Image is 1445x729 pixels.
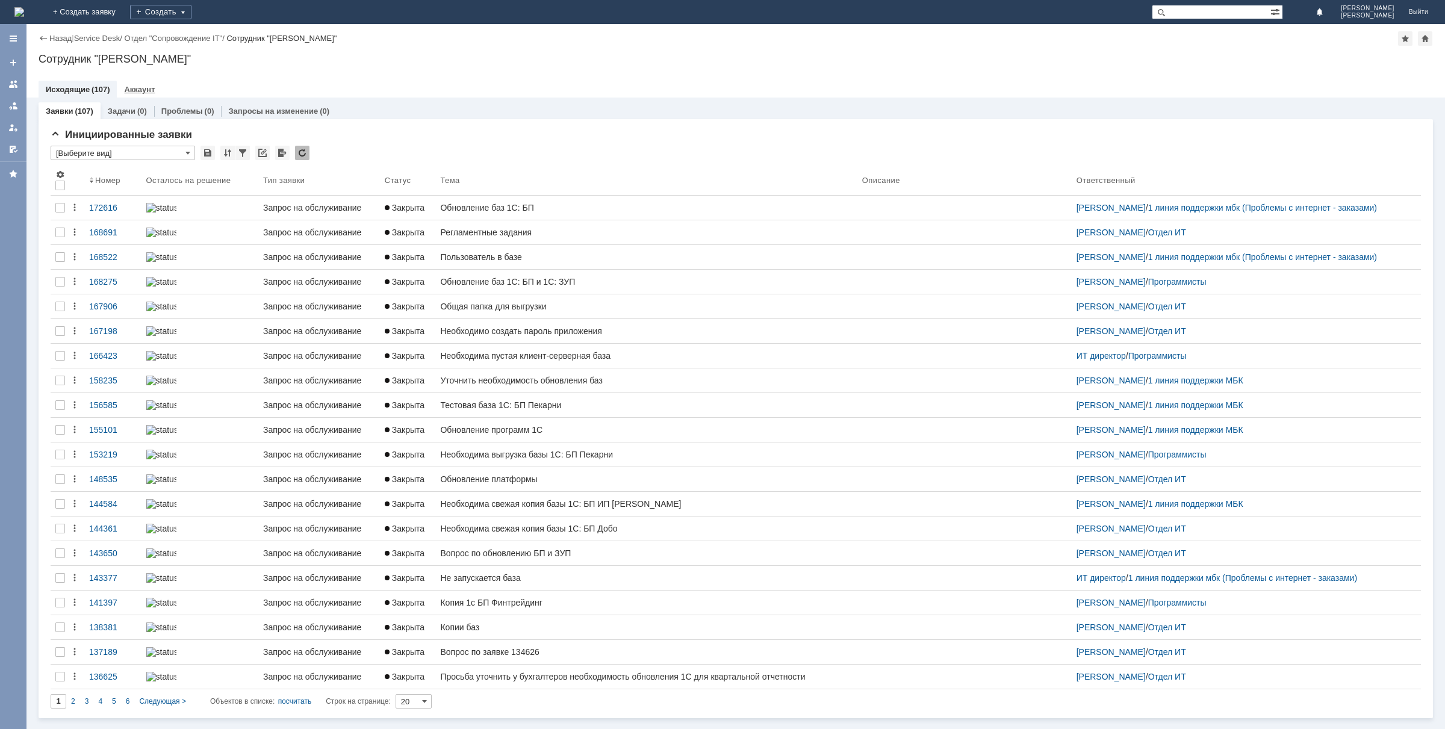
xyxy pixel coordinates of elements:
a: Закрыта [380,319,436,343]
a: Вопрос по заявке 134626 [435,640,857,664]
a: statusbar-100 (1).png [141,418,258,442]
a: [PERSON_NAME] [1077,228,1146,237]
div: 172616 [89,203,137,212]
div: / [1077,228,1416,237]
a: Программисты [1148,450,1207,459]
a: Программисты [1148,277,1207,287]
div: Запрос на обслуживание [263,474,375,484]
img: logo [14,7,24,17]
a: Закрыта [380,615,436,639]
a: Закрыта [380,196,436,220]
div: Запрос на обслуживание [263,400,375,410]
div: Вопрос по заявке 134626 [440,647,852,657]
a: Отдел ИТ [1148,228,1186,237]
div: 168275 [89,277,137,287]
div: Запрос на обслуживание [263,326,375,336]
span: Закрыта [385,203,424,212]
a: 153219 [84,442,141,467]
a: Общая папка для выгрузки [435,294,857,318]
div: 158235 [89,376,137,385]
span: Закрыта [385,622,424,632]
a: Закрыта [380,492,436,516]
div: Действия [70,252,79,262]
a: [PERSON_NAME] [1077,450,1146,459]
a: [PERSON_NAME] [1077,425,1146,435]
a: Закрыта [380,517,436,541]
div: Сохранить вид [200,146,215,160]
a: [PERSON_NAME] [1077,252,1146,262]
div: Запрос на обслуживание [263,672,375,681]
a: statusbar-100 (1).png [141,294,258,318]
div: Запрос на обслуживание [263,548,375,558]
a: statusbar-100 (1).png [141,220,258,244]
a: Копии баз [435,615,857,639]
div: Запрос на обслуживание [263,622,375,632]
span: Настройки [55,170,65,179]
a: Запрос на обслуживание [258,418,380,442]
a: Заявки в моей ответственности [4,96,23,116]
div: Необходима свежая копия базы 1С: БП Добо [440,524,852,533]
div: / [124,34,226,43]
div: Запрос на обслуживание [263,573,375,583]
div: Запрос на обслуживание [263,376,375,385]
img: statusbar-100 (1).png [146,376,176,385]
a: Закрыта [380,344,436,368]
img: statusbar-100 (1).png [146,672,176,681]
a: 158235 [84,368,141,392]
div: 167906 [89,302,137,311]
a: Отдел ИТ [1148,672,1186,681]
div: Запрос на обслуживание [263,499,375,509]
span: Закрыта [385,524,424,533]
a: statusbar-100 (1).png [141,393,258,417]
div: Запрос на обслуживание [263,524,375,533]
a: statusbar-100 (1).png [141,196,258,220]
a: Закрыта [380,665,436,689]
span: Закрыта [385,573,424,583]
a: Запрос на обслуживание [258,467,380,491]
div: 168522 [89,252,137,262]
a: ИТ директор [1077,573,1126,583]
a: Запрос на обслуживание [258,566,380,590]
a: Запрос на обслуживание [258,492,380,516]
a: Регламентные задания [435,220,857,244]
a: 1 линия поддержки МБК [1148,425,1243,435]
div: | [72,33,73,42]
a: Отдел ИТ [1148,474,1186,484]
a: Отдел ИТ [1148,548,1186,558]
a: Мои согласования [4,140,23,159]
a: [PERSON_NAME] [1077,376,1146,385]
a: 168691 [84,220,141,244]
a: statusbar-100 (1).png [141,591,258,615]
a: Запрос на обслуживание [258,640,380,664]
a: Отдел ИТ [1148,326,1186,336]
span: Инициированные заявки [51,129,192,140]
a: ИТ директор [1077,351,1126,361]
a: statusbar-100 (1).png [141,442,258,467]
a: Закрыта [380,393,436,417]
div: Номер [95,176,120,185]
div: / [1077,203,1416,212]
div: 143377 [89,573,137,583]
a: Необходима выгрузка базы 1С: БП Пекарни [435,442,857,467]
div: Ответственный [1077,176,1136,185]
a: Закрыта [380,245,436,269]
span: Закрыта [385,474,424,484]
a: Запрос на обслуживание [258,665,380,689]
div: Запрос на обслуживание [263,425,375,435]
a: 156585 [84,393,141,417]
a: Запрос на обслуживание [258,393,380,417]
div: Экспорт списка [275,146,290,160]
img: statusbar-100 (1).png [146,647,176,657]
div: Сортировка... [220,146,235,160]
div: (107) [92,85,110,94]
div: Описание [862,176,900,185]
a: Вопрос по обновлению БП и ЗУП [435,541,857,565]
a: [PERSON_NAME] [1077,326,1146,336]
a: statusbar-100 (1).png [141,615,258,639]
span: Закрыта [385,351,424,361]
th: Статус [380,165,436,196]
div: Просьба уточнить у бухгалтеров необходимость обновления 1С для квартальной отчетности [440,672,852,681]
a: Отдел ИТ [1148,302,1186,311]
a: 166423 [84,344,141,368]
div: 138381 [89,622,137,632]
